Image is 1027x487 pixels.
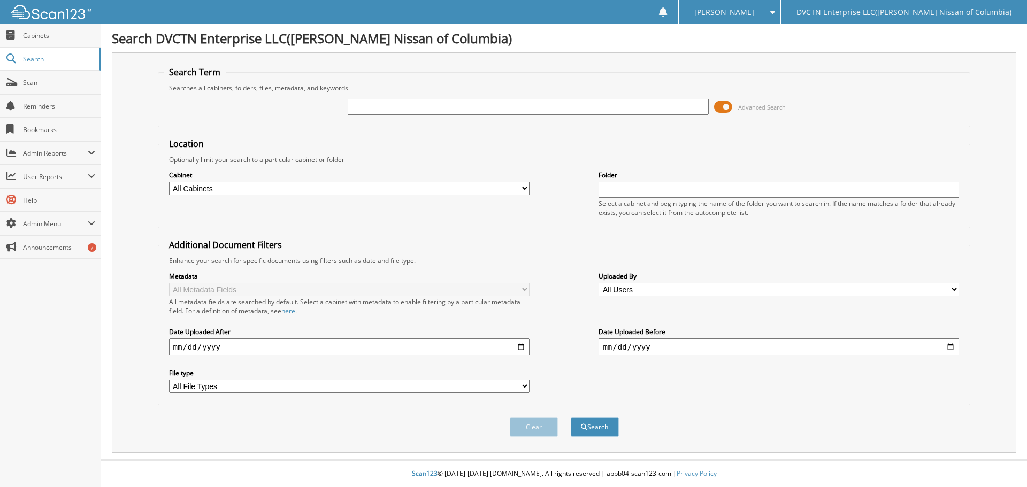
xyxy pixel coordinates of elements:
[599,338,959,355] input: end
[169,297,530,315] div: All metadata fields are searched by default. Select a cabinet with metadata to enable filtering b...
[101,461,1027,487] div: © [DATE]-[DATE] [DOMAIN_NAME]. All rights reserved | appb04-scan123-com |
[281,306,295,315] a: here
[169,368,530,377] label: File type
[11,5,91,19] img: scan123-logo-white.svg
[164,66,226,78] legend: Search Term
[23,149,88,158] span: Admin Reports
[164,138,209,150] legend: Location
[164,256,965,265] div: Enhance your search for specific documents using filters such as date and file type.
[677,469,717,478] a: Privacy Policy
[599,272,959,281] label: Uploaded By
[23,219,88,228] span: Admin Menu
[599,327,959,336] label: Date Uploaded Before
[23,196,95,205] span: Help
[23,102,95,111] span: Reminders
[169,272,530,281] label: Metadata
[412,469,438,478] span: Scan123
[164,239,287,251] legend: Additional Document Filters
[23,125,95,134] span: Bookmarks
[169,338,530,355] input: start
[169,171,530,180] label: Cabinet
[164,155,965,164] div: Optionally limit your search to a particular cabinet or folder
[694,9,754,16] span: [PERSON_NAME]
[112,29,1016,47] h1: Search DVCTN Enterprise LLC([PERSON_NAME] Nissan of Columbia)
[88,243,96,252] div: 7
[23,172,88,181] span: User Reports
[169,327,530,336] label: Date Uploaded After
[571,417,619,437] button: Search
[510,417,558,437] button: Clear
[23,31,95,40] span: Cabinets
[599,199,959,217] div: Select a cabinet and begin typing the name of the folder you want to search in. If the name match...
[23,78,95,87] span: Scan
[599,171,959,180] label: Folder
[738,103,786,111] span: Advanced Search
[164,83,965,92] div: Searches all cabinets, folders, files, metadata, and keywords
[23,55,94,64] span: Search
[796,9,1011,16] span: DVCTN Enterprise LLC([PERSON_NAME] Nissan of Columbia)
[23,243,95,252] span: Announcements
